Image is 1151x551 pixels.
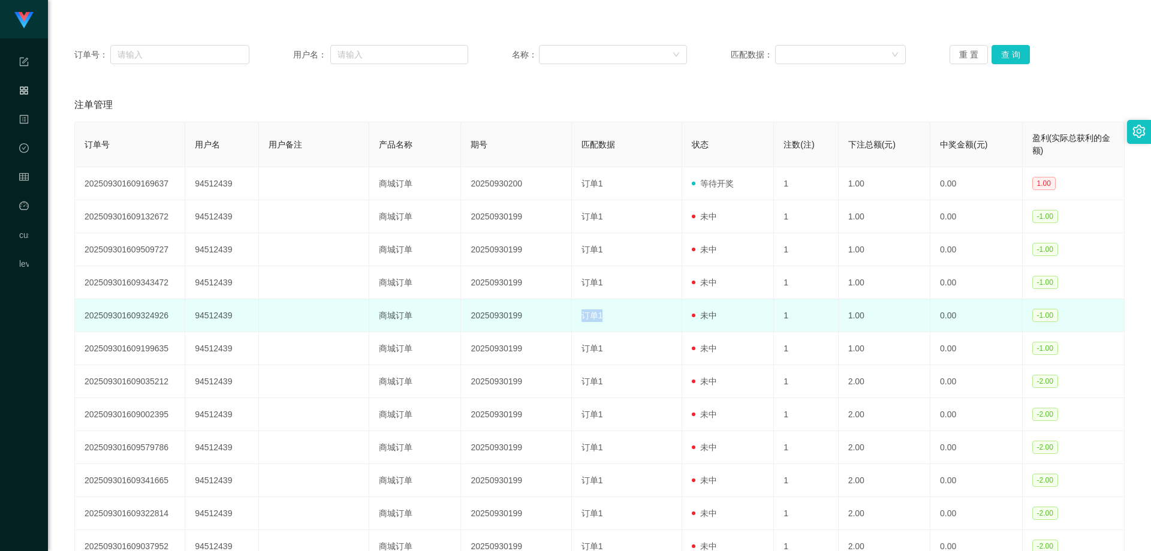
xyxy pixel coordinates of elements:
td: 202509301609343472 [75,266,185,299]
td: 1 [774,266,838,299]
td: 1 [774,464,838,497]
span: 下注总额(元) [848,140,896,149]
td: 1.00 [839,167,930,200]
span: 内容中心 [19,115,29,222]
td: 20250930199 [461,299,571,332]
span: 等待开奖 [692,179,734,188]
td: 商城订单 [369,266,461,299]
span: 未中 [692,212,717,221]
span: 产品管理 [19,86,29,193]
span: -2.00 [1032,474,1058,487]
span: 未中 [692,245,717,254]
td: 94512439 [185,464,259,497]
span: 用户备注 [269,140,302,149]
td: 202509301609132672 [75,200,185,233]
span: 状态 [692,140,709,149]
span: 订单1 [581,508,603,518]
span: -1.00 [1032,342,1058,355]
td: 0.00 [930,332,1022,365]
td: 202509301609322814 [75,497,185,530]
i: 图标: check-circle-o [19,138,29,162]
span: 数据中心 [19,144,29,251]
td: 0.00 [930,266,1022,299]
td: 1 [774,167,838,200]
td: 20250930199 [461,431,571,464]
span: -1.00 [1032,276,1058,289]
a: customer [19,223,29,247]
td: 202509301609341665 [75,464,185,497]
a: level [19,252,29,276]
td: 1 [774,332,838,365]
td: 1 [774,365,838,398]
span: 未中 [692,311,717,320]
td: 1.00 [839,233,930,266]
td: 1 [774,431,838,464]
td: 商城订单 [369,299,461,332]
td: 商城订单 [369,233,461,266]
span: 订单1 [581,179,603,188]
td: 202509301609002395 [75,398,185,431]
td: 1 [774,200,838,233]
td: 202509301609509727 [75,233,185,266]
span: -1.00 [1032,210,1058,223]
td: 202509301609199635 [75,332,185,365]
span: 产品名称 [379,140,412,149]
span: 未中 [692,541,717,551]
td: 202509301609035212 [75,365,185,398]
span: 未中 [692,278,717,287]
span: 匹配数据 [581,140,615,149]
td: 2.00 [839,398,930,431]
span: 未中 [692,377,717,386]
span: 订单1 [581,245,603,254]
td: 20250930200 [461,167,571,200]
td: 1 [774,233,838,266]
td: 20250930199 [461,398,571,431]
td: 0.00 [930,167,1022,200]
td: 0.00 [930,365,1022,398]
span: -1.00 [1032,309,1058,322]
span: 订单号 [85,140,110,149]
td: 2.00 [839,497,930,530]
td: 0.00 [930,431,1022,464]
td: 94512439 [185,299,259,332]
i: 图标: appstore-o [19,80,29,104]
td: 202509301609324926 [75,299,185,332]
td: 1 [774,299,838,332]
span: -2.00 [1032,408,1058,421]
td: 0.00 [930,497,1022,530]
span: 订单1 [581,344,603,353]
input: 请输入 [330,45,468,64]
td: 94512439 [185,167,259,200]
span: 未中 [692,475,717,485]
td: 1.00 [839,266,930,299]
td: 94512439 [185,332,259,365]
img: logo.9652507e.png [14,12,34,29]
td: 94512439 [185,431,259,464]
span: 用户名 [195,140,220,149]
i: 图标: down [891,51,899,59]
td: 0.00 [930,299,1022,332]
span: -2.00 [1032,441,1058,454]
span: 未中 [692,344,717,353]
span: 订单1 [581,541,603,551]
td: 1.00 [839,332,930,365]
span: 注数(注) [784,140,814,149]
td: 商城订单 [369,332,461,365]
td: 2.00 [839,365,930,398]
td: 1.00 [839,299,930,332]
td: 94512439 [185,497,259,530]
td: 20250930199 [461,266,571,299]
span: 订单1 [581,212,603,221]
span: 订单1 [581,377,603,386]
i: 图标: setting [1132,125,1146,138]
span: 订单号： [74,49,110,61]
span: -2.00 [1032,375,1058,388]
td: 1.00 [839,200,930,233]
span: 未中 [692,508,717,518]
span: 期号 [471,140,487,149]
span: 用户名： [293,49,330,61]
span: 1.00 [1032,177,1056,190]
td: 1 [774,497,838,530]
td: 202509301609169637 [75,167,185,200]
td: 商城订单 [369,464,461,497]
